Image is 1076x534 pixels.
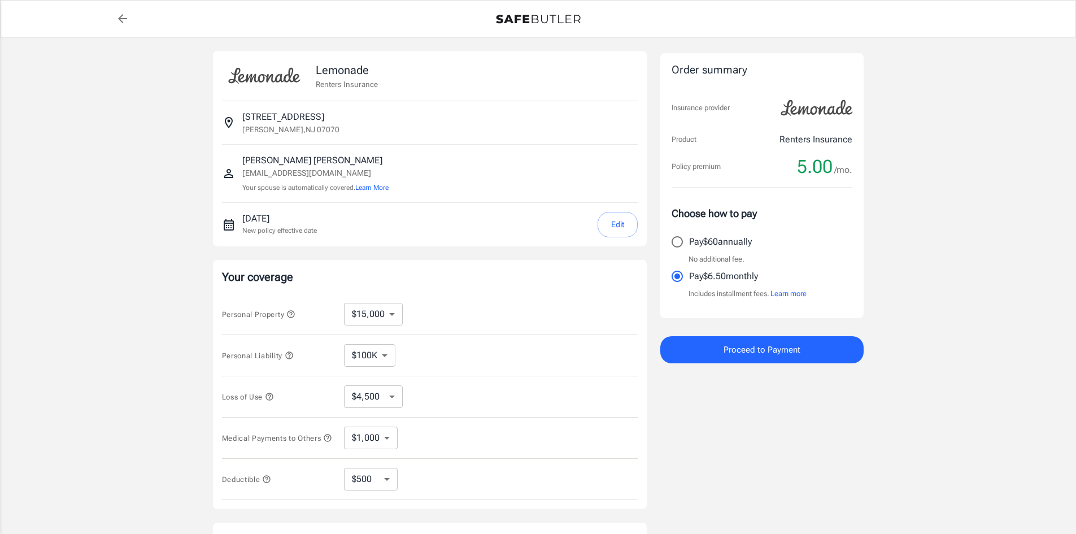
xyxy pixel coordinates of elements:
p: [DATE] [242,212,317,225]
button: Edit [598,212,638,237]
button: Proceed to Payment [660,336,864,363]
p: Lemonade [316,62,378,79]
p: No additional fee. [689,254,744,265]
button: Learn more [770,288,807,299]
div: Order summary [672,62,852,79]
a: back to quotes [111,7,134,30]
span: /mo. [834,162,852,178]
p: [STREET_ADDRESS] [242,110,324,124]
button: Deductible [222,472,272,486]
button: Personal Liability [222,349,294,362]
p: Insurance provider [672,102,730,114]
span: Loss of Use [222,393,274,401]
svg: New policy start date [222,218,236,232]
p: New policy effective date [242,225,317,236]
p: Choose how to pay [672,206,852,221]
button: Personal Property [222,307,295,321]
button: Loss of Use [222,390,274,403]
p: Pay $60 annually [689,235,752,249]
span: Medical Payments to Others [222,434,333,442]
p: Product [672,134,696,145]
span: Deductible [222,475,272,484]
img: Lemonade [774,92,859,124]
button: Learn More [355,183,389,193]
p: [PERSON_NAME] [PERSON_NAME] [242,154,389,167]
p: Your spouse is automatically covered. [242,183,389,193]
p: Policy premium [672,161,721,172]
p: [EMAIL_ADDRESS][DOMAIN_NAME] [242,167,389,179]
svg: Insured person [222,167,236,180]
button: Medical Payments to Others [222,431,333,445]
span: Personal Liability [222,351,294,360]
img: Lemonade [222,60,307,92]
p: Pay $6.50 monthly [689,270,758,283]
p: Your coverage [222,269,638,285]
svg: Insured address [222,116,236,129]
span: 5.00 [797,155,833,178]
span: Personal Property [222,310,295,319]
p: Renters Insurance [779,133,852,146]
span: Proceed to Payment [724,342,800,357]
p: [PERSON_NAME] , NJ 07070 [242,124,339,135]
img: Back to quotes [496,15,581,24]
p: Renters Insurance [316,79,378,90]
p: Includes installment fees. [689,288,807,299]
